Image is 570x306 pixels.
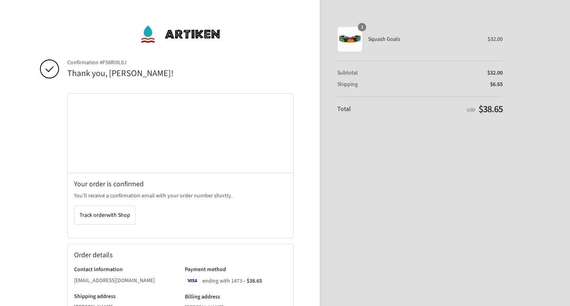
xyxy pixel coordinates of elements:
th: Subtotal [337,69,389,76]
span: Confirmation #F58RIXL0J [67,59,294,66]
span: $32.00 [487,69,503,77]
span: with Shop [106,211,130,219]
p: You’ll receive a confirmation email with your order number shortly. [74,192,287,200]
h3: Billing address [185,293,287,300]
h2: Your order is confirmed [74,180,287,189]
h3: Payment method [185,266,287,273]
span: Squash Goals [368,36,477,43]
span: - $38.65 [243,277,262,285]
span: $38.65 [479,102,503,116]
h3: Shipping address [74,293,177,300]
span: 1 [358,23,366,31]
h3: Contact information [74,266,177,273]
img: ArtiKen [140,22,221,46]
span: ending with 1473 [202,277,242,285]
iframe: Google map displaying pin point of shipping address: Portland, Oregon [68,94,294,173]
div: Google map displaying pin point of shipping address: Portland, Oregon [68,94,293,173]
span: $32.00 [488,35,503,43]
span: Shipping [337,80,358,88]
img: Squash Goals [337,27,363,52]
span: USD [467,107,475,113]
span: Track order [80,211,130,219]
h2: Order details [74,251,180,260]
span: $6.65 [490,80,503,88]
bdo: [EMAIL_ADDRESS][DOMAIN_NAME] [74,277,155,285]
button: Track orderwith Shop [74,206,136,225]
span: Total [337,105,351,113]
h2: Thank you, [PERSON_NAME]! [67,68,294,79]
